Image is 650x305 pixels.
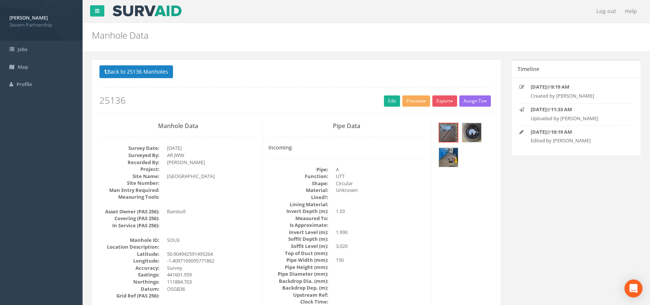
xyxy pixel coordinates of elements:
[551,83,569,90] strong: 9:19 AM
[624,279,642,297] div: Open Intercom Messenger
[167,251,257,258] dd: 50.904942591495264
[432,95,457,107] button: Export
[99,180,159,187] dt: Site Number:
[268,215,328,222] dt: Measured To:
[9,12,73,28] a: [PERSON_NAME] Severn Partnership
[336,229,426,236] dd: 1.990
[99,123,257,130] h3: Manhole Data
[167,285,257,293] dd: OSGB36
[99,145,159,152] dt: Survey Date:
[336,173,426,180] dd: UTT
[336,243,426,250] dd: 3.020
[268,270,328,278] dt: Pipe Diameter (mm):
[99,285,159,293] dt: Datum:
[268,222,328,229] dt: Is Approximate:
[92,30,547,40] h2: Manhole Data
[167,208,257,215] dd: Ramboll
[268,236,328,243] dt: Soffit Depth (m):
[268,278,328,285] dt: Backdrop Dia. (mm):
[336,166,426,173] dd: A
[518,66,539,72] h5: Timeline
[99,257,159,264] dt: Longitude:
[268,229,328,236] dt: Invert Level (m):
[268,264,328,271] dt: Pipe Height (mm):
[9,14,48,21] strong: [PERSON_NAME]
[99,166,159,173] dt: Project:
[439,148,458,167] img: 62ddb331-e5a9-e087-4383-951ca187bf1e_6111ff90-47b6-16dc-aa33-642889730698_thumb.jpg
[167,264,257,272] dd: Survey
[268,180,328,187] dt: Shape:
[268,284,328,291] dt: Backdrop Dep. (m):
[268,194,328,201] dt: Lined?:
[99,251,159,258] dt: Latitude:
[18,46,27,53] span: Jobs
[99,159,159,166] dt: Recorded By:
[268,145,426,150] h4: Incoming
[99,173,159,180] dt: Site Name:
[531,128,624,136] p: @
[402,95,430,107] button: Preview
[17,81,32,88] span: Profile
[336,180,426,187] dd: Circular
[99,193,159,201] dt: Measuring Tools:
[99,95,493,105] h2: 25136
[18,63,28,70] span: Map
[531,83,546,90] strong: [DATE]
[268,250,328,257] dt: Top of Duct (mm):
[268,187,328,194] dt: Material:
[384,95,400,107] a: Edit
[336,208,426,215] dd: 1.03
[99,187,159,194] dt: Man Entry Required:
[167,271,257,278] dd: 441601.959
[531,115,624,122] p: Uploaded by [PERSON_NAME]
[99,237,159,244] dt: Manhole ID:
[167,278,257,285] dd: 111884.703
[268,257,328,264] dt: Pipe Width (mm):
[9,21,73,29] span: Severn Partnership
[99,271,159,278] dt: Eastings:
[551,128,572,135] strong: 10:19 AM
[336,187,426,194] dd: Unknown
[167,152,257,159] dd: AR JWW
[531,92,624,100] p: Created by [PERSON_NAME]
[99,292,159,299] dt: Grid Ref (PAS 256):
[99,264,159,272] dt: Accuracy:
[531,137,624,144] p: Edited by [PERSON_NAME]
[167,173,257,180] dd: [GEOGRAPHIC_DATA]
[531,106,546,113] strong: [DATE]
[99,243,159,251] dt: Location Description:
[99,208,159,215] dt: Asset Owner (PAS 256):
[167,145,257,152] dd: [DATE]
[99,65,173,78] button: Back to 25136 Manholes
[531,128,546,135] strong: [DATE]
[268,201,328,208] dt: Lining Material:
[167,159,257,166] dd: [PERSON_NAME]
[99,278,159,285] dt: Northings:
[459,95,491,107] button: Assign To
[268,243,328,250] dt: Soffit Level (m):
[439,123,458,142] img: 62ddb331-e5a9-e087-4383-951ca187bf1e_4dbbc3c8-3696-c991-b7c9-4a95638c3792_thumb.jpg
[268,208,328,215] dt: Invert Depth (m):
[268,173,328,180] dt: Function:
[167,237,257,244] dd: SOU3
[531,83,624,91] p: @
[268,166,328,173] dt: Pipe:
[167,257,257,264] dd: -1.4097169095771862
[99,222,159,229] dt: In Service (PAS 256):
[462,123,481,142] img: 62ddb331-e5a9-e087-4383-951ca187bf1e_6103bd40-67e3-aad3-e9df-1896954edada_thumb.jpg
[268,123,426,130] h3: Pipe Data
[268,291,328,299] dt: Upstream Ref:
[99,152,159,159] dt: Surveyed By:
[531,106,624,113] p: @
[99,215,159,222] dt: Covering (PAS 256):
[551,106,572,113] strong: 11:33 AM
[336,257,426,264] dd: 150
